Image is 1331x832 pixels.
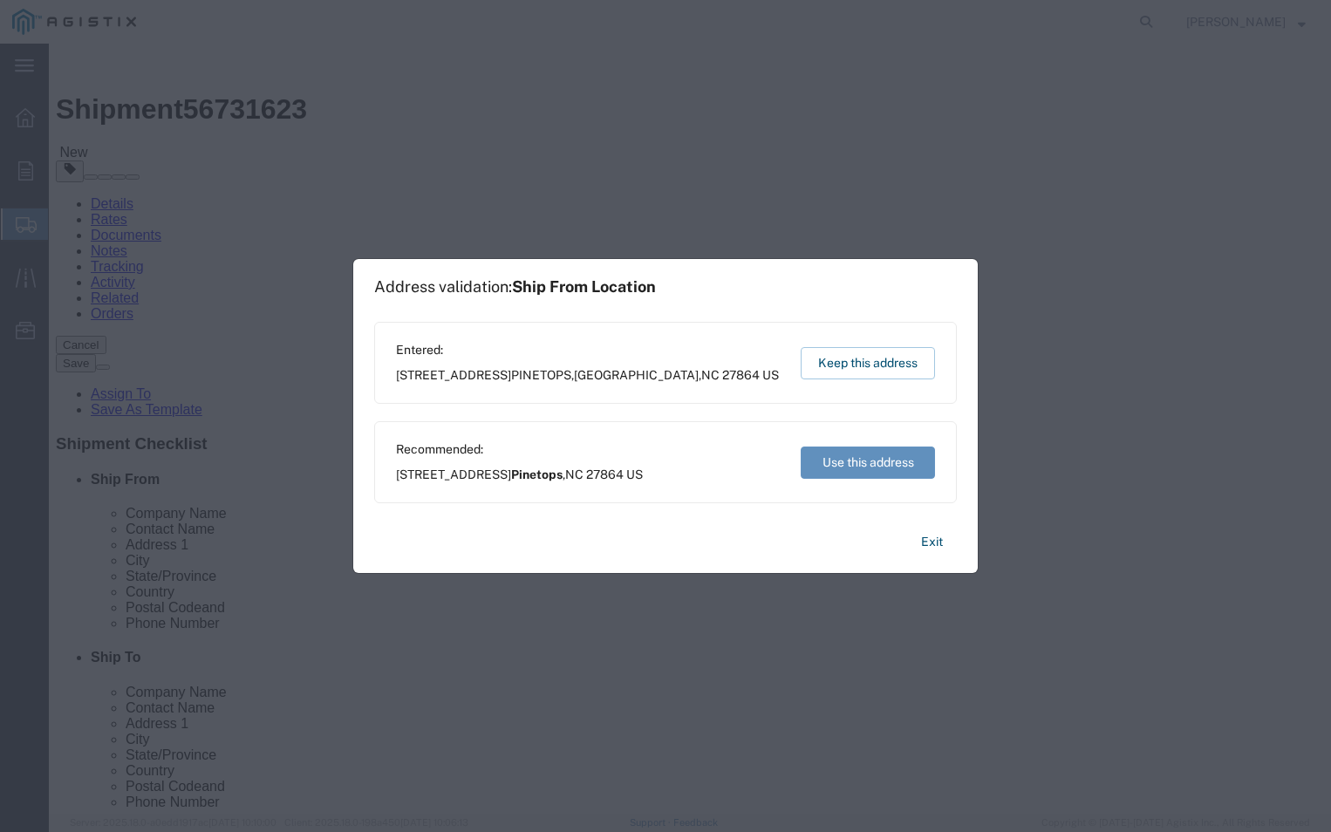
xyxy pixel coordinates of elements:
[396,341,779,359] span: Entered:
[626,467,643,481] span: US
[907,527,957,557] button: Exit
[512,277,656,296] span: Ship From Location
[762,368,779,382] span: US
[396,366,779,385] span: [STREET_ADDRESS] ,
[801,347,935,379] button: Keep this address
[374,277,656,297] h1: Address validation:
[565,467,584,481] span: NC
[722,368,760,382] span: 27864
[396,440,643,459] span: Recommended:
[511,467,563,481] span: Pinetops
[586,467,624,481] span: 27864
[396,466,643,484] span: [STREET_ADDRESS] ,
[801,447,935,479] button: Use this address
[511,368,699,382] span: PINETOPS,[GEOGRAPHIC_DATA]
[701,368,720,382] span: NC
